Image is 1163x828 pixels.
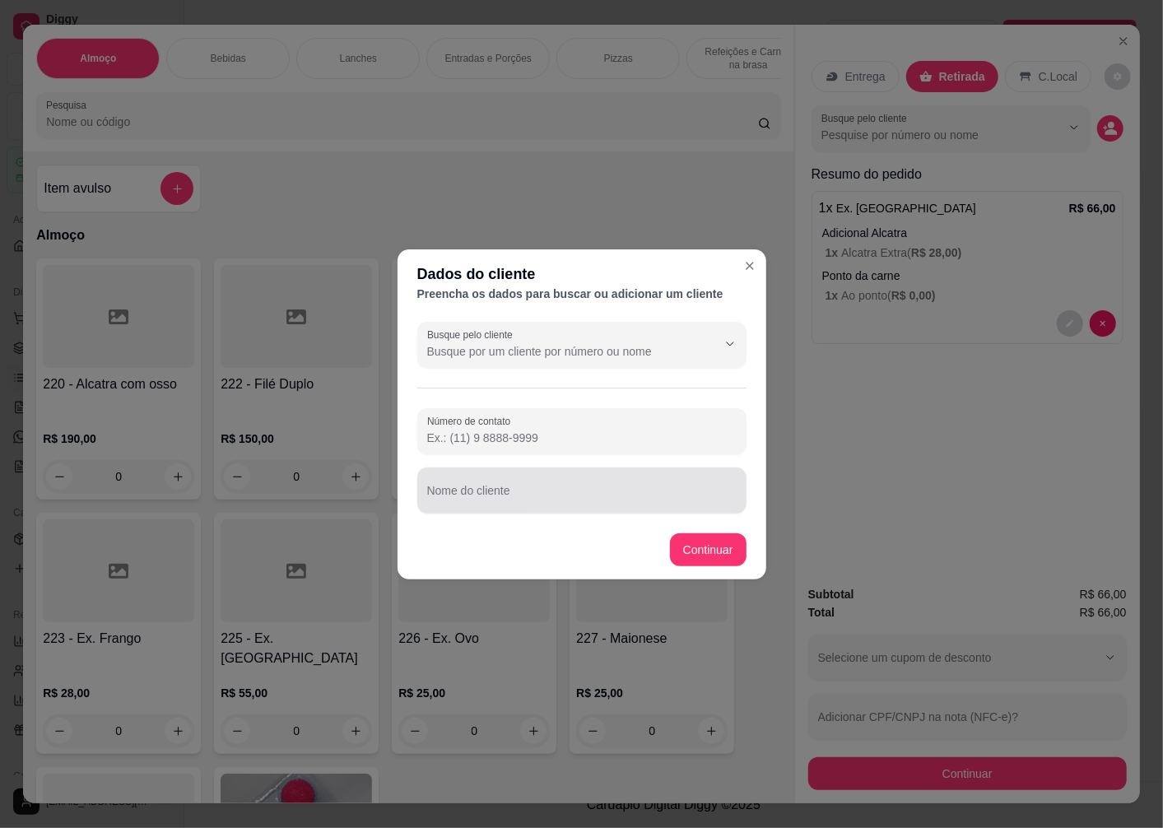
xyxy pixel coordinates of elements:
[427,328,519,342] label: Busque pelo cliente
[670,533,747,566] button: Continuar
[717,331,743,357] button: Show suggestions
[417,263,747,286] div: Dados do cliente
[427,414,516,428] label: Número de contato
[427,430,737,446] input: Número de contato
[427,489,737,505] input: Nome do cliente
[737,253,763,279] button: Close
[417,286,747,302] div: Preencha os dados para buscar ou adicionar um cliente
[427,343,691,360] input: Busque pelo cliente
